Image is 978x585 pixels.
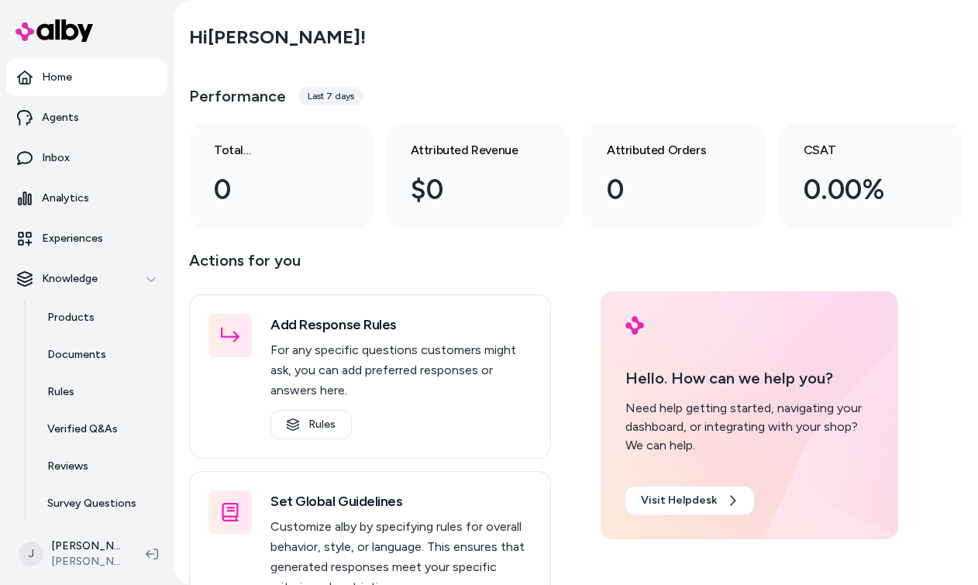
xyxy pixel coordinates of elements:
h3: CSAT [804,141,914,160]
a: Agents [6,99,167,136]
a: Documents [32,336,167,373]
p: Inbox [42,150,70,166]
h3: Total conversations [214,141,324,160]
a: Analytics [6,180,167,217]
p: Rules [47,384,74,400]
a: Products [32,299,167,336]
span: J [19,542,43,566]
a: Attributed Orders 0 [582,122,766,229]
a: Total conversations 0 [189,122,374,229]
span: [PERSON_NAME] [51,554,121,570]
p: For any specific questions customers might ask, you can add preferred responses or answers here. [270,340,532,401]
h3: Performance [189,85,286,107]
p: Products [47,310,95,325]
div: Need help getting started, navigating your dashboard, or integrating with your shop? We can help. [625,399,873,455]
h3: Attributed Orders [607,141,717,160]
h3: Attributed Revenue [411,141,521,160]
a: Home [6,59,167,96]
p: Survey Questions [47,496,136,511]
div: $0 [411,169,521,211]
div: 0 [607,169,717,211]
h3: Set Global Guidelines [270,490,532,512]
div: 0 [214,169,324,211]
p: Experiences [42,231,103,246]
p: Actions for you [189,248,551,285]
a: Experiences [6,220,167,257]
p: Knowledge [42,271,98,287]
p: Reviews [47,459,88,474]
a: CSAT 0.00% [779,122,963,229]
a: Inbox [6,139,167,177]
img: alby Logo [625,316,644,335]
h3: Add Response Rules [270,314,532,336]
a: Verified Q&As [32,411,167,448]
a: Survey Questions [32,485,167,522]
img: alby Logo [15,19,93,42]
a: Rules [32,373,167,411]
p: Agents [42,110,79,126]
a: Visit Helpdesk [625,487,754,514]
p: Home [42,70,72,85]
p: Analytics [42,191,89,206]
a: Attributed Revenue $0 [386,122,570,229]
h2: Hi [PERSON_NAME] ! [189,26,366,49]
a: Reviews [32,448,167,485]
p: [PERSON_NAME] [51,539,121,554]
div: Last 7 days [298,87,363,105]
button: J[PERSON_NAME][PERSON_NAME] [9,529,133,579]
p: Hello. How can we help you? [625,366,873,390]
p: Verified Q&As [47,422,118,437]
a: Rules [270,410,352,439]
p: Documents [47,347,106,363]
div: 0.00% [804,169,914,211]
button: Knowledge [6,260,167,298]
